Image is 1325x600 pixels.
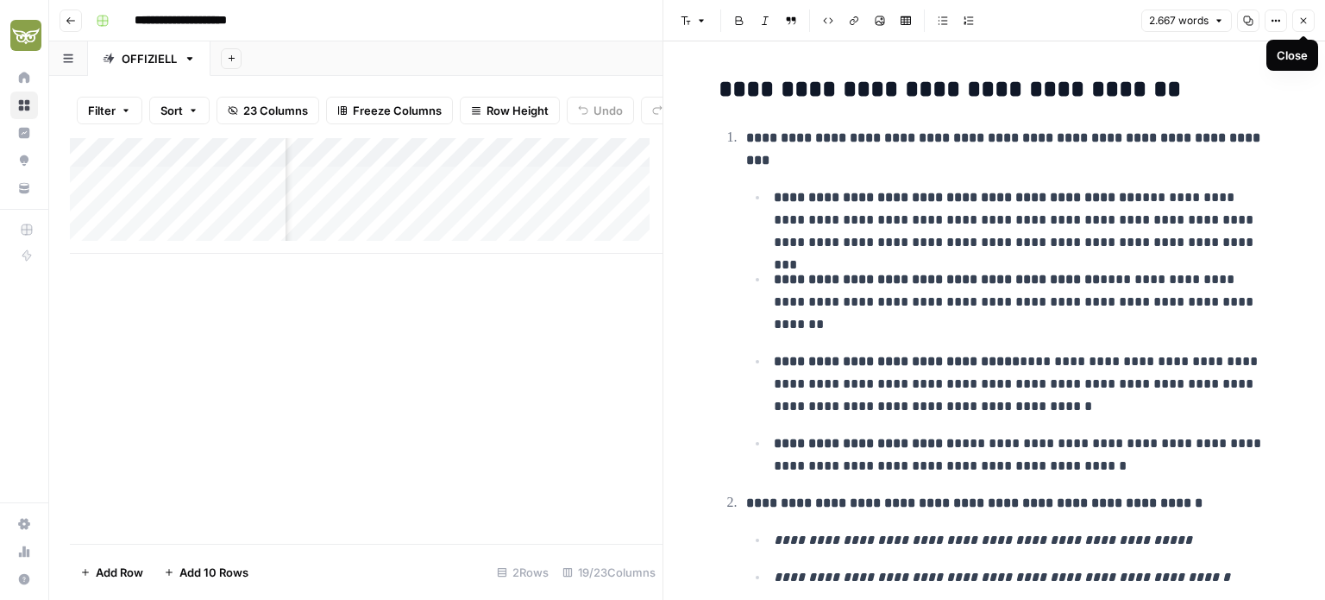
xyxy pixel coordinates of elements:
[88,41,210,76] a: OFFIZIELL
[460,97,560,124] button: Row Height
[179,564,248,581] span: Add 10 Rows
[353,102,442,119] span: Freeze Columns
[122,50,177,67] div: OFFIZIELL
[1141,9,1232,32] button: 2.667 words
[490,559,556,586] div: 2 Rows
[10,174,38,202] a: Your Data
[96,564,143,581] span: Add Row
[149,97,210,124] button: Sort
[567,97,634,124] button: Undo
[217,97,319,124] button: 23 Columns
[70,559,154,586] button: Add Row
[1149,13,1209,28] span: 2.667 words
[10,64,38,92] a: Home
[10,565,38,593] button: Help + Support
[10,20,41,51] img: Evergreen Media Logo
[10,92,38,119] a: Browse
[593,102,623,119] span: Undo
[10,510,38,538] a: Settings
[10,119,38,147] a: Insights
[160,102,183,119] span: Sort
[77,97,142,124] button: Filter
[243,102,308,119] span: 23 Columns
[487,102,549,119] span: Row Height
[154,559,259,586] button: Add 10 Rows
[88,102,116,119] span: Filter
[10,14,38,57] button: Workspace: Evergreen Media
[10,147,38,174] a: Opportunities
[10,538,38,565] a: Usage
[556,559,662,586] div: 19/23 Columns
[326,97,453,124] button: Freeze Columns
